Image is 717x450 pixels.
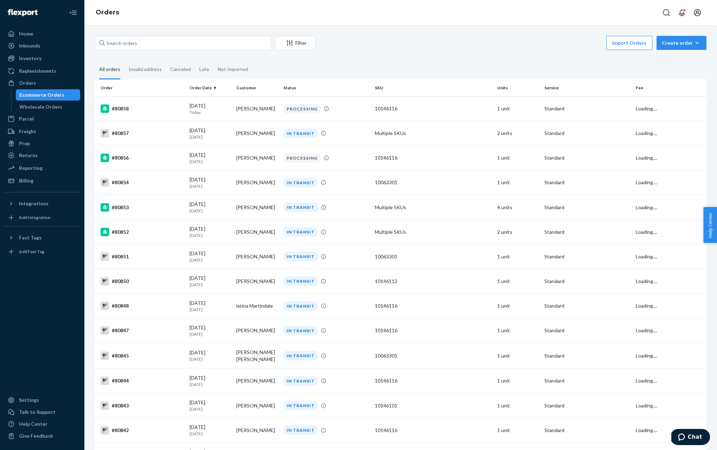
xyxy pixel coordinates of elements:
[16,101,81,112] a: Wholesale Orders
[4,162,80,174] a: Reporting
[4,198,80,209] button: Integrations
[375,302,492,309] div: 10146116
[19,200,49,207] div: Integrations
[671,429,710,446] iframe: Opens a widget where you can chat to one of our agents
[95,36,271,50] input: Search orders
[190,208,231,214] p: [DATE]
[101,426,184,435] div: #80842
[101,352,184,360] div: #80845
[494,393,541,418] td: 1 unit
[494,294,541,318] td: 1 unit
[372,220,494,244] td: Multiple SKUs
[190,324,231,337] div: [DATE]
[170,60,191,78] div: Canceled
[190,225,231,238] div: [DATE]
[101,203,184,212] div: #80853
[19,432,53,439] div: Give Feedback
[375,278,492,285] div: 10146112
[19,234,41,241] div: Fast Tags
[703,207,717,243] button: Help Center
[190,431,231,437] p: [DATE]
[19,30,33,37] div: Home
[4,175,80,186] a: Billing
[99,60,120,79] div: All orders
[606,36,652,50] button: Import Orders
[190,374,231,387] div: [DATE]
[633,343,706,368] td: Loading....
[283,326,318,335] div: IN TRANSIT
[494,146,541,170] td: 1 unit
[4,138,80,149] a: Prep
[544,377,630,384] p: Standard
[283,376,318,386] div: IN TRANSIT
[544,130,630,137] p: Standard
[544,154,630,161] p: Standard
[633,96,706,121] td: Loading....
[19,165,43,172] div: Reporting
[190,250,231,263] div: [DATE]
[375,105,492,112] div: 10146116
[494,121,541,146] td: 2 units
[101,178,184,187] div: #80854
[4,406,80,418] button: Talk to Support
[275,36,316,50] button: Filter
[190,159,231,165] p: [DATE]
[544,352,630,359] p: Standard
[633,418,706,443] td: Loading....
[19,79,36,86] div: Orders
[233,220,280,244] td: [PERSON_NAME]
[541,79,633,96] th: Service
[4,430,80,442] button: Give Feedback
[233,269,280,294] td: [PERSON_NAME]
[233,121,280,146] td: [PERSON_NAME]
[544,302,630,309] p: Standard
[372,195,494,220] td: Multiple SKUs
[19,177,33,184] div: Billing
[283,178,318,187] div: IN TRANSIT
[190,300,231,313] div: [DATE]
[375,402,492,409] div: 10146101
[283,129,318,138] div: IN TRANSIT
[96,8,119,16] a: Orders
[95,79,187,96] th: Order
[283,202,318,212] div: IN TRANSIT
[283,401,318,410] div: IN TRANSIT
[494,269,541,294] td: 1 unit
[4,212,80,223] a: Add Integration
[190,183,231,189] p: [DATE]
[275,39,315,46] div: Filter
[494,96,541,121] td: 1 unit
[19,128,36,135] div: Freight
[633,368,706,393] td: Loading....
[190,176,231,189] div: [DATE]
[4,53,80,64] a: Inventory
[190,349,231,362] div: [DATE]
[233,294,280,318] td: latina Martindale
[375,179,492,186] div: 10063301
[375,427,492,434] div: 10146116
[4,40,80,51] a: Inbounds
[544,253,630,260] p: Standard
[19,214,50,220] div: Add Integration
[190,257,231,263] p: [DATE]
[233,244,280,269] td: [PERSON_NAME]
[375,253,492,260] div: 10063301
[690,6,704,20] button: Open account menu
[19,397,39,404] div: Settings
[283,301,318,311] div: IN TRANSIT
[190,109,231,115] p: Today
[283,252,318,261] div: IN TRANSIT
[375,352,492,359] div: 10063301
[544,204,630,211] p: Standard
[544,229,630,236] p: Standard
[375,154,492,161] div: 10146116
[675,6,689,20] button: Open notifications
[190,381,231,387] p: [DATE]
[19,409,56,416] div: Talk to Support
[633,121,706,146] td: Loading....
[281,79,372,96] th: Status
[662,39,701,46] div: Create order
[19,67,56,75] div: Replenishments
[544,402,630,409] p: Standard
